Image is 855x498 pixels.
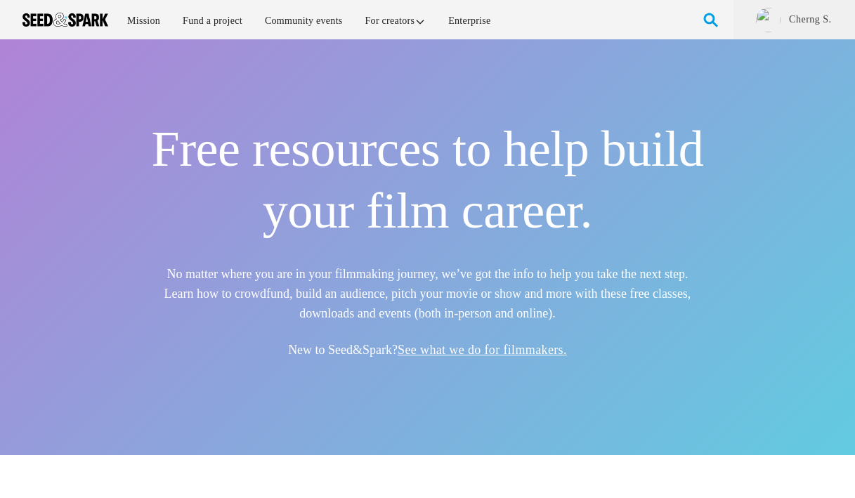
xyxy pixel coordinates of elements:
img: ACg8ocIWW6M_VrXIC9z9EbFo2ho6tb1u6lEhjezc90wGM5-WNzAI_A=s96-c [756,8,781,32]
a: Community events [255,6,353,36]
a: For creators [355,6,436,36]
a: Enterprise [438,6,500,36]
h1: Free resources to help build your film career. [151,118,703,242]
a: Cherng S. [788,13,833,27]
a: See what we do for filmmakers. [398,343,567,357]
a: Fund a project [173,6,252,36]
h5: No matter where you are in your filmmaking journey, we’ve got the info to help you take the next ... [151,264,703,323]
h5: New to Seed&Spark? [151,340,703,360]
a: Mission [117,6,170,36]
img: Seed amp; Spark [22,13,108,27]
